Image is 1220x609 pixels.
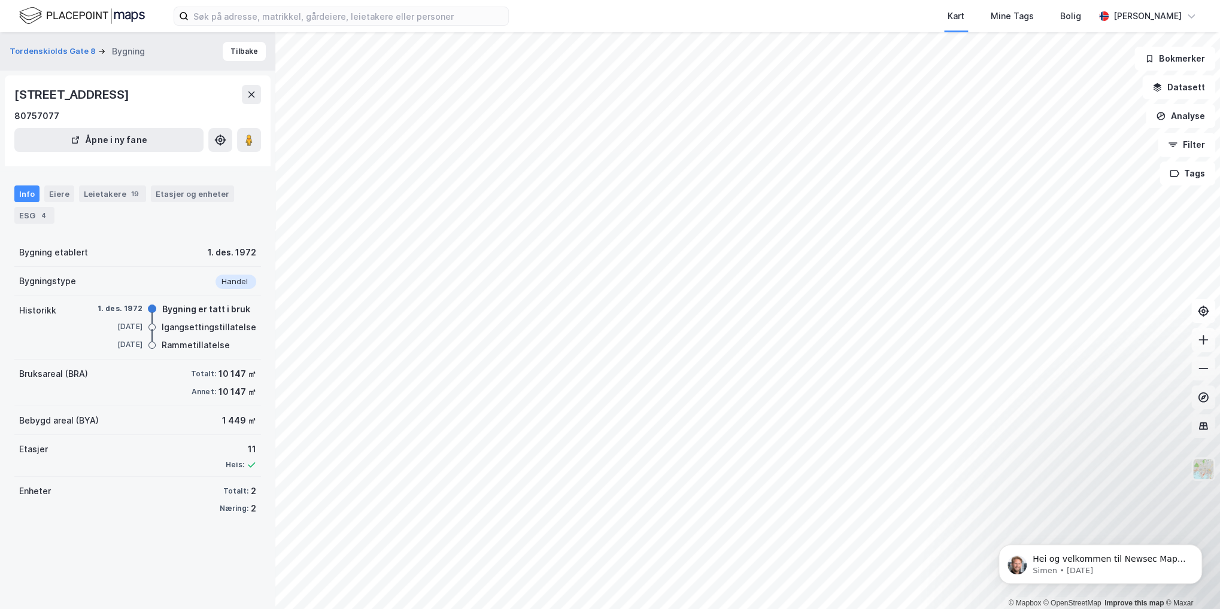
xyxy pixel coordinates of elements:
div: 1. des. 1972 [95,303,142,314]
div: 19 [129,188,141,200]
button: Tags [1160,162,1215,185]
div: 1 449 ㎡ [222,413,256,428]
div: Eiere [44,185,74,202]
div: [PERSON_NAME] [1113,9,1182,23]
iframe: Intercom notifications message [981,519,1220,603]
a: Improve this map [1104,599,1164,607]
img: Z [1192,458,1215,480]
div: Enheter [19,484,51,498]
button: Bokmerker [1134,47,1215,71]
div: Bruksareal (BRA) [19,367,88,381]
div: Totalt: [191,369,216,379]
a: Mapbox [1008,599,1041,607]
div: 11 [226,442,256,456]
button: Datasett [1142,75,1215,99]
button: Tilbake [223,42,266,61]
div: Bygningstype [19,274,76,288]
a: OpenStreetMap [1043,599,1101,607]
button: Analyse [1146,104,1215,128]
div: Bygning [112,44,145,59]
div: Etasjer [19,442,48,456]
div: Info [14,185,40,202]
button: Filter [1158,133,1215,157]
div: Igangsettingstillatelse [162,320,256,334]
div: 1. des. 1972 [208,245,256,260]
div: Bygning er tatt i bruk [162,302,250,316]
button: Åpne i ny fane [14,128,204,152]
div: 10 147 ㎡ [218,385,256,399]
button: Tordenskiolds Gate 8 [10,45,98,57]
div: Næring: [220,504,248,513]
div: Annet: [192,387,216,397]
div: [DATE] [95,339,142,350]
div: Bolig [1060,9,1081,23]
div: Mine Tags [991,9,1034,23]
div: Etasjer og enheter [156,188,229,199]
div: [DATE] [95,321,142,332]
div: ESG [14,207,54,224]
div: 80757077 [14,109,59,123]
input: Søk på adresse, matrikkel, gårdeiere, leietakere eller personer [189,7,508,25]
div: [STREET_ADDRESS] [14,85,132,104]
img: logo.f888ab2527a4732fd821a326f86c7f29.svg [19,5,145,26]
div: 10 147 ㎡ [218,367,256,381]
div: Leietakere [79,185,146,202]
div: Kart [948,9,964,23]
div: Historikk [19,303,56,318]
div: Bebygd areal (BYA) [19,413,99,428]
div: Heis: [226,460,244,470]
div: Bygning etablert [19,245,88,260]
div: Totalt: [223,486,248,496]
div: 4 [38,209,50,221]
div: Rammetillatelse [162,338,230,352]
div: 2 [251,484,256,498]
div: 2 [251,501,256,516]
